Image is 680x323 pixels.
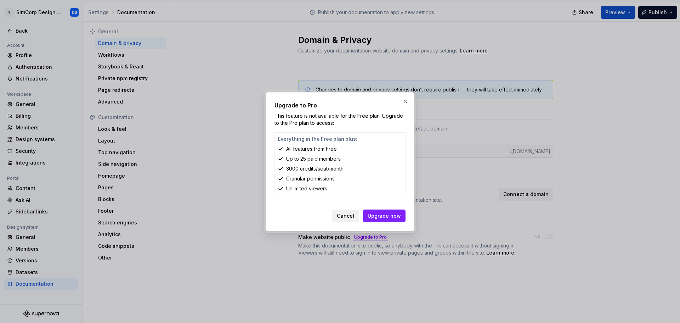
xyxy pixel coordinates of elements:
button: Cancel [332,210,359,222]
p: Up to 25 paid members [286,155,341,162]
p: Everything in the Free plan plus: [278,135,402,143]
p: 3000 credits/seat/month [286,165,344,172]
p: Granular permissions [286,175,335,182]
span: Upgrade now [368,212,401,219]
p: This feature is not available for the Free plan. Upgrade to the Pro plan to access: [274,112,406,127]
p: All features from Free [286,145,337,152]
h2: Upgrade to Pro [274,101,406,110]
p: Unlimited viewers [286,185,327,192]
span: Cancel [337,212,354,219]
button: Upgrade now [363,210,406,222]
